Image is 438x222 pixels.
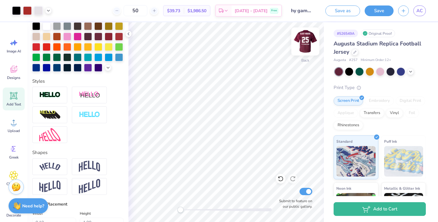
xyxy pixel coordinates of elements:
[349,58,358,63] span: # 257
[334,96,363,106] div: Screen Print
[293,29,317,54] img: Back
[167,8,180,14] span: $39.73
[79,179,100,194] img: Rise
[360,109,384,118] div: Transfers
[336,138,352,145] span: Standard
[79,161,100,172] img: Arch
[32,201,124,207] div: Size & Placement
[80,210,91,217] label: Height
[361,30,395,37] div: Original Proof
[416,7,423,14] span: AC
[7,49,21,54] span: Image AI
[334,84,426,91] div: Print Type
[384,138,397,145] span: Puff Ink
[286,5,316,17] input: Untitled Design
[7,75,20,80] span: Designs
[22,203,44,209] strong: Need help?
[325,5,360,16] button: Save as
[235,8,268,14] span: [DATE] - [DATE]
[334,121,363,130] div: Rhinestones
[79,111,100,118] img: Negative Space
[124,5,147,16] input: – –
[334,40,421,56] span: Augusta Stadium Replica Football Jersey
[32,78,45,85] label: Styles
[384,185,420,192] span: Metallic & Glitter Ink
[396,96,425,106] div: Digital Print
[39,110,61,120] img: 3D Illusion
[6,102,21,107] span: Add Text
[365,5,394,16] button: Save
[334,58,346,63] span: Augusta
[271,9,277,13] span: Free
[405,109,419,118] div: Foil
[334,109,358,118] div: Applique
[39,181,61,192] img: Flag
[365,96,394,106] div: Embroidery
[334,202,426,216] button: Add to Cart
[386,109,403,118] div: Vinyl
[336,185,351,192] span: Neon Ink
[79,91,100,99] img: Shadow
[39,163,61,171] img: Arc
[39,91,61,98] img: Stroke
[336,146,376,177] img: Standard
[384,146,423,177] img: Puff Ink
[301,58,309,63] div: Back
[8,128,20,133] span: Upload
[39,128,61,141] img: Free Distort
[4,181,24,191] span: Clipart & logos
[413,5,426,16] a: AC
[334,30,358,37] div: # 526549A
[6,213,21,218] span: Decorate
[9,155,19,160] span: Greek
[32,149,47,156] label: Shapes
[276,198,312,209] label: Submit to feature on our public gallery.
[361,58,391,63] span: Minimum Order: 12 +
[187,8,206,14] span: $1,986.50
[177,207,184,213] div: Accessibility label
